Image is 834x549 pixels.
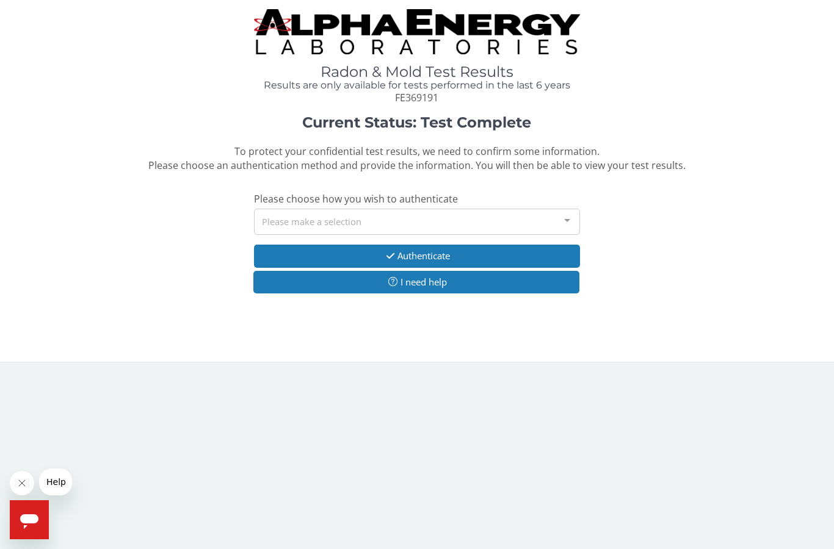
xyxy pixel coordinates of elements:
[254,9,580,54] img: TightCrop.jpg
[395,91,438,104] span: FE369191
[254,192,458,206] span: Please choose how you wish to authenticate
[254,245,580,267] button: Authenticate
[253,271,579,293] button: I need help
[254,64,580,80] h1: Radon & Mold Test Results
[262,214,361,228] span: Please make a selection
[39,468,72,495] iframe: Message from company
[10,500,49,539] iframe: Button to launch messaging window
[10,471,34,495] iframe: Close message
[302,113,531,131] strong: Current Status: Test Complete
[148,145,686,172] span: To protect your confidential test results, we need to confirm some information. Please choose an ...
[254,80,580,91] h4: Results are only available for tests performed in the last 6 years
